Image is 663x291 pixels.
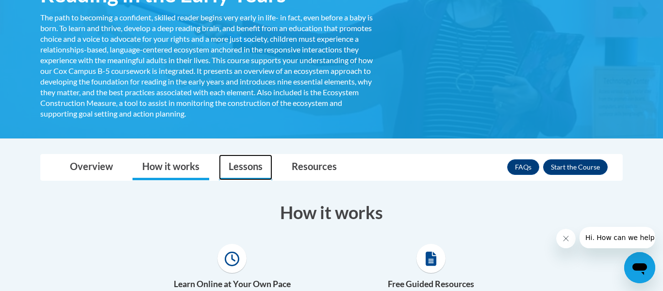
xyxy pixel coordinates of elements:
div: The path to becoming a confident, skilled reader begins very early in life- in fact, even before ... [40,12,375,119]
a: Resources [282,154,347,180]
a: Overview [60,154,123,180]
iframe: Button to launch messaging window [624,252,655,283]
a: Lessons [219,154,272,180]
h3: How it works [40,200,623,224]
h4: Free Guided Resources [339,278,523,291]
iframe: Close message [556,229,576,248]
h4: Learn Online at Your Own Pace [140,278,324,291]
span: Hi. How can we help? [6,7,79,15]
button: Enroll [543,159,608,175]
iframe: Message from company [580,227,655,248]
a: How it works [133,154,209,180]
a: FAQs [507,159,539,175]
